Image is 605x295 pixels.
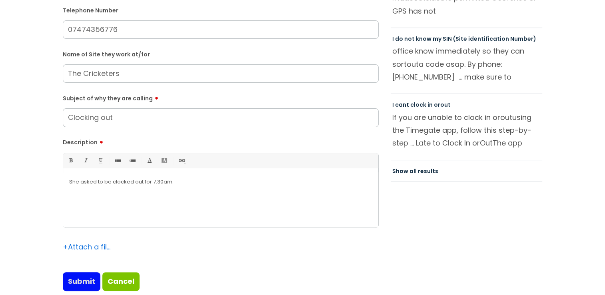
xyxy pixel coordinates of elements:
[144,155,154,165] a: Font Color
[176,155,186,165] a: Link
[407,59,419,69] span: out
[80,155,90,165] a: Italic (Ctrl-I)
[66,155,76,165] a: Bold (Ctrl-B)
[500,112,512,122] span: out
[102,272,140,291] a: Cancel
[63,6,379,14] label: Telephone Number
[392,167,438,175] a: Show all results
[69,178,372,185] p: She asked to be clocked out for 7.30am.
[392,45,541,83] p: office know immediately so they can sort a code asap. By phone: [PHONE_NUMBER] ... make sure to c...
[440,101,451,109] span: out
[63,241,111,253] div: Attach a file
[159,155,169,165] a: Back Color
[63,136,379,146] label: Description
[392,35,536,43] a: I do not know my SIN (Site identification Number)
[392,101,451,109] a: I cant clock in orout
[127,155,137,165] a: 1. Ordered List (Ctrl-Shift-8)
[63,50,379,58] label: Name of Site they work at/for
[95,155,105,165] a: Underline(Ctrl-U)
[63,92,379,102] label: Subject of why they are calling
[63,272,100,291] input: Submit
[480,138,493,148] span: Out
[392,111,541,149] p: If you are unable to clock in or using the Timegate app, follow this step-by-step ... Late to Clo...
[112,155,122,165] a: • Unordered List (Ctrl-Shift-7)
